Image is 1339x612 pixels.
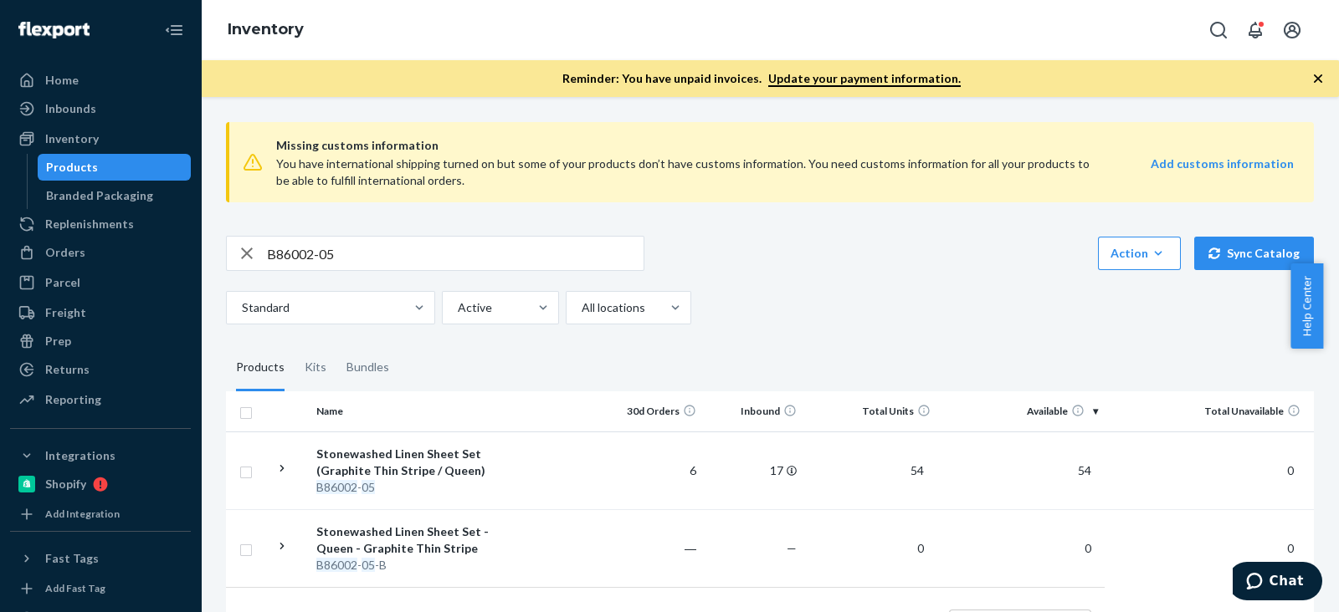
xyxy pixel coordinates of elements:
[10,211,191,237] a: Replenishments
[276,135,1294,156] span: Missing customs information
[45,581,105,595] div: Add Fast Tag
[10,95,191,122] a: Inbounds
[38,182,192,209] a: Branded Packaging
[603,431,703,509] td: 6
[316,557,491,574] div: - -B
[45,361,90,378] div: Returns
[46,159,98,176] div: Products
[10,579,191,599] a: Add Fast Tag
[1202,13,1235,47] button: Open Search Box
[937,391,1105,431] th: Available
[1098,237,1181,270] button: Action
[1151,156,1294,171] strong: Add customs information
[10,328,191,354] a: Prep
[276,156,1090,189] div: You have international shipping turned on but some of your products don’t have customs informatio...
[456,299,458,316] input: Active
[1071,463,1098,477] span: 54
[316,480,357,494] em: B86002
[316,523,491,557] div: Stonewashed Linen Sheet Set - Queen - Graphite Thin Stripe
[1078,541,1098,555] span: 0
[10,386,191,413] a: Reporting
[1151,156,1294,189] a: Add customs information
[267,237,644,270] input: Search inventory by name or sku
[362,558,375,572] em: 05
[157,13,191,47] button: Close Navigation
[911,541,931,555] span: 0
[1194,237,1314,270] button: Sync Catalog
[45,274,80,291] div: Parcel
[45,476,86,492] div: Shopify
[703,431,803,509] td: 17
[703,391,803,431] th: Inbound
[803,391,937,431] th: Total Units
[1290,263,1323,349] button: Help Center
[45,333,71,349] div: Prep
[904,463,931,477] span: 54
[1275,13,1309,47] button: Open account menu
[45,447,115,464] div: Integrations
[562,70,961,87] p: Reminder: You have unpaid invoices.
[46,187,153,204] div: Branded Packaging
[45,100,96,117] div: Inbounds
[45,130,99,147] div: Inventory
[45,72,79,89] div: Home
[768,71,961,87] a: Update your payment information.
[316,479,491,496] div: -
[240,299,242,316] input: Standard
[214,6,317,54] ol: breadcrumbs
[10,299,191,326] a: Freight
[346,344,389,391] div: Bundles
[1233,562,1322,604] iframe: Opens a widget where you can chat to one of our agents
[362,480,375,494] em: 05
[10,545,191,572] button: Fast Tags
[18,22,90,38] img: Flexport logo
[1280,463,1301,477] span: 0
[1105,391,1314,431] th: Total Unavailable
[228,20,304,38] a: Inventory
[38,154,192,181] a: Products
[45,507,120,521] div: Add Integration
[45,304,86,321] div: Freight
[310,391,498,431] th: Name
[10,67,191,94] a: Home
[10,471,191,497] a: Shopify
[305,344,326,391] div: Kits
[1280,541,1301,555] span: 0
[10,356,191,383] a: Returns
[45,550,99,567] div: Fast Tags
[580,299,582,316] input: All locations
[10,239,191,266] a: Orders
[236,344,285,391] div: Products
[787,541,797,555] span: —
[316,446,491,479] div: Stonewashed Linen Sheet Set (Graphite Thin Stripe / Queen)
[1239,13,1272,47] button: Open notifications
[10,504,191,524] a: Add Integration
[603,509,703,587] td: ―
[316,558,357,572] em: B86002
[45,244,85,261] div: Orders
[10,125,191,152] a: Inventory
[1111,245,1168,262] div: Action
[10,269,191,296] a: Parcel
[45,216,134,232] div: Replenishments
[10,442,191,469] button: Integrations
[45,391,101,408] div: Reporting
[603,391,703,431] th: 30d Orders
